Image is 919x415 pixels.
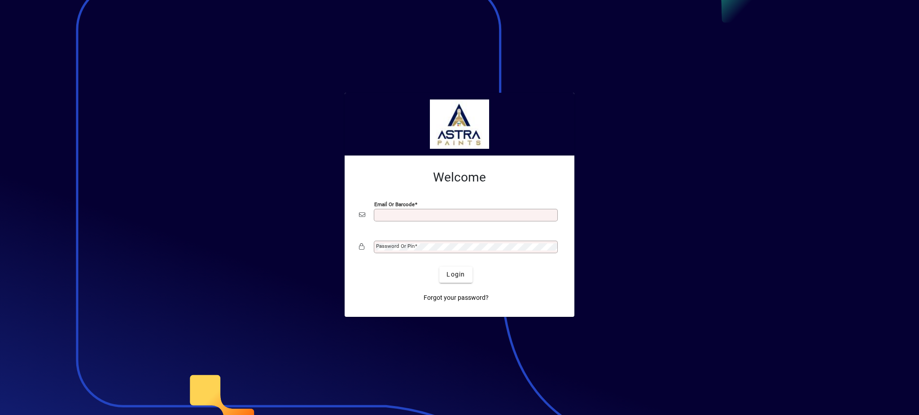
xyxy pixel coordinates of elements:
[374,201,415,207] mat-label: Email or Barcode
[439,267,472,283] button: Login
[359,170,560,185] h2: Welcome
[420,290,492,306] a: Forgot your password?
[446,270,465,279] span: Login
[424,293,489,303] span: Forgot your password?
[376,243,415,249] mat-label: Password or Pin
